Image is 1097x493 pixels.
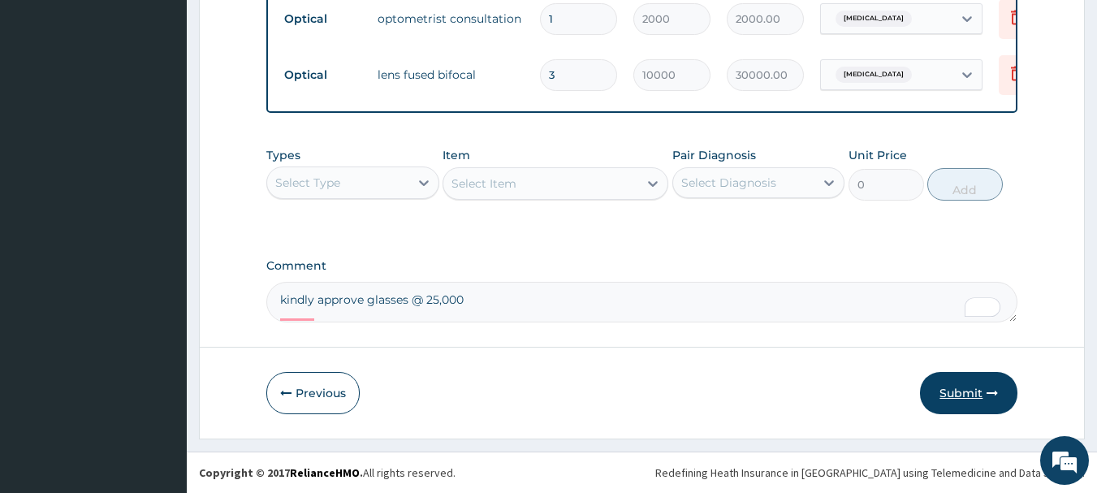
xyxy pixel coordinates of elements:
button: Previous [266,372,360,414]
span: [MEDICAL_DATA] [836,11,912,27]
a: RelianceHMO [290,465,360,480]
label: Comment [266,259,1018,273]
textarea: To enrich screen reader interactions, please activate Accessibility in Grammarly extension settings [266,282,1018,322]
div: Chat with us now [84,91,273,112]
textarea: Type your message and hit 'Enter' [8,324,309,381]
img: d_794563401_company_1708531726252_794563401 [30,81,66,122]
button: Add [927,168,1003,201]
span: We're online! [94,145,224,309]
label: Pair Diagnosis [672,147,756,163]
div: Redefining Heath Insurance in [GEOGRAPHIC_DATA] using Telemedicine and Data Science! [655,465,1085,481]
label: Unit Price [849,147,907,163]
footer: All rights reserved. [187,452,1097,493]
td: Optical [276,4,369,34]
strong: Copyright © 2017 . [199,465,363,480]
button: Submit [920,372,1017,414]
td: Optical [276,60,369,90]
div: Select Diagnosis [681,175,776,191]
label: Types [266,149,300,162]
td: optometrist consultation [369,2,532,35]
td: lens fused bifocal [369,58,532,91]
div: Select Type [275,175,340,191]
label: Item [443,147,470,163]
div: Minimize live chat window [266,8,305,47]
span: [MEDICAL_DATA] [836,67,912,83]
